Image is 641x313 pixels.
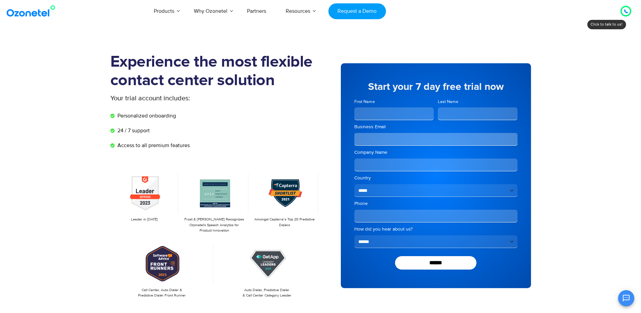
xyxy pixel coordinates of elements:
button: Open chat [618,290,634,306]
span: Access to all premium features [116,141,190,149]
label: How did you hear about us? [354,226,518,233]
h5: Start your 7 day free trial now [354,82,518,92]
p: Leader in [DATE] [114,217,175,222]
p: Frost & [PERSON_NAME] Recognizes Ozonetel's Speech Analytics for Product Innovation [184,217,245,234]
label: First Name [354,99,434,105]
span: 24 / 7 support [116,127,150,135]
h1: Experience the most flexible contact center solution [110,53,321,90]
label: Phone [354,200,518,207]
a: Request a Demo [328,3,386,19]
p: Amongst Capterra’s Top 20 Predictive Dialers [254,217,315,228]
label: Business Email [354,124,518,130]
label: Last Name [438,99,518,105]
p: Call Center, Auto Dialer & Predictive Dialer Front Runner [114,287,210,299]
label: Company Name [354,149,518,156]
p: Auto Dialer, Predictive Dialer & Call Center Category Leader [219,287,315,299]
label: Country [354,175,518,181]
span: Personalized onboarding [116,112,176,120]
p: Your trial account includes: [110,93,270,103]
